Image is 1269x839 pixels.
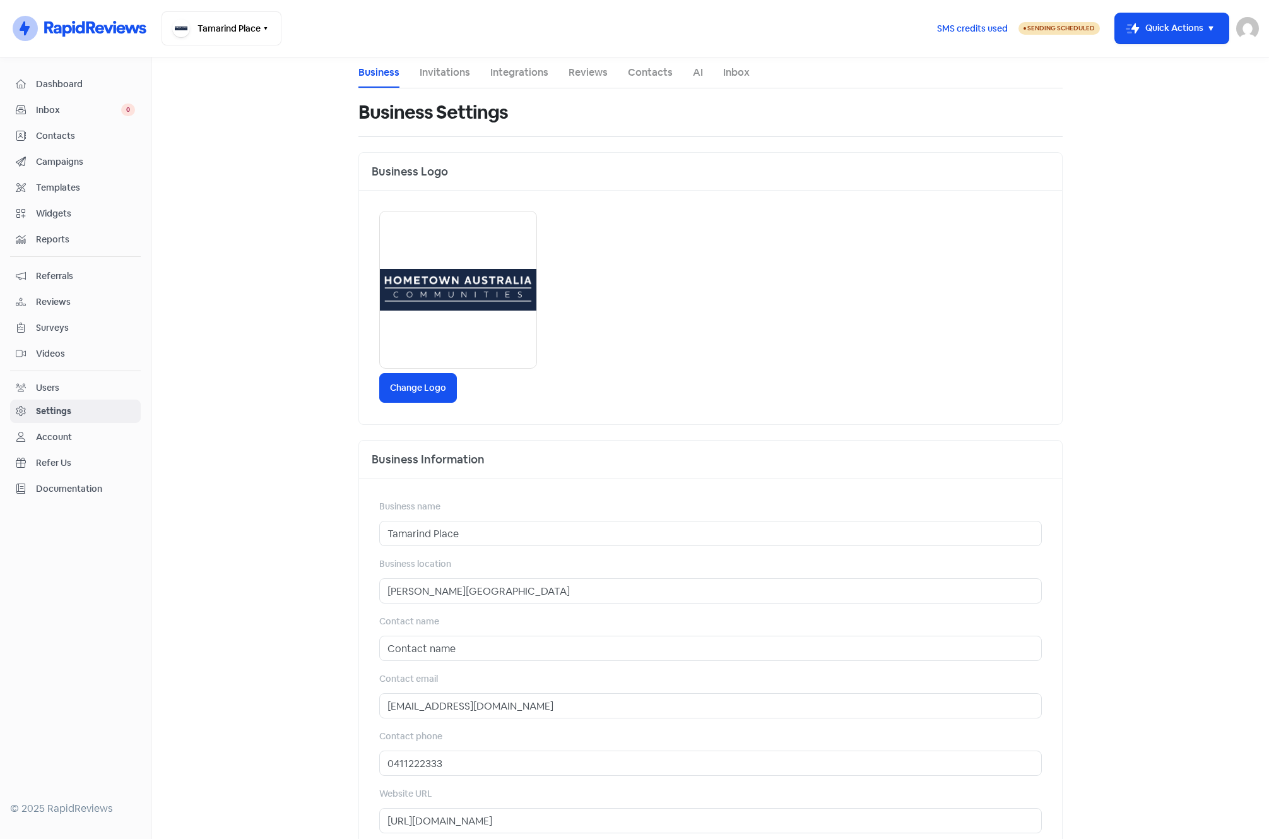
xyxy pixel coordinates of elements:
a: Widgets [10,202,141,225]
div: Settings [36,405,71,418]
a: Refer Us [10,451,141,475]
a: Documentation [10,477,141,501]
div: Account [36,431,72,444]
a: Surveys [10,316,141,340]
div: © 2025 RapidReviews [10,801,141,816]
a: Contacts [628,65,673,80]
a: Contacts [10,124,141,148]
input: Contact name [379,636,1042,661]
a: Referrals [10,265,141,288]
a: Business [358,65,399,80]
a: Account [10,425,141,449]
button: Quick Actions [1115,13,1229,44]
span: Refer Us [36,456,135,470]
input: Business location [379,578,1042,604]
a: Invitations [420,65,470,80]
span: SMS credits used [937,22,1008,35]
a: Integrations [490,65,548,80]
h1: Business Settings [358,92,509,133]
a: Sending Scheduled [1018,21,1100,36]
span: Surveys [36,321,135,335]
div: Users [36,381,59,395]
span: Referrals [36,270,135,283]
span: Sending Scheduled [1027,24,1095,32]
label: Contact email [379,672,438,686]
label: Business location [379,557,451,571]
label: Contact phone [379,730,442,743]
a: Inbox 0 [10,98,141,122]
a: Reviews [569,65,608,80]
iframe: chat widget [1216,788,1256,826]
a: Users [10,376,141,400]
span: Templates [36,181,135,194]
a: Templates [10,176,141,199]
input: Contact email [379,693,1042,718]
img: User [1236,17,1259,40]
a: SMS credits used [926,21,1018,34]
input: Contact phone [379,751,1042,776]
span: Videos [36,347,135,360]
span: Dashboard [36,78,135,91]
label: Contact name [379,615,439,628]
div: Business Logo [359,153,1062,191]
a: Reviews [10,290,141,314]
a: AI [693,65,703,80]
span: 0 [121,104,135,116]
span: Widgets [36,207,135,220]
span: Documentation [36,482,135,496]
a: Dashboard [10,73,141,96]
button: Tamarind Place [162,11,281,45]
a: Settings [10,400,141,423]
a: Inbox [723,65,750,80]
label: Business name [379,500,440,513]
span: Reports [36,233,135,246]
input: Business name [379,521,1042,546]
span: Campaigns [36,155,135,169]
a: Reports [10,228,141,251]
a: Videos [10,342,141,366]
div: Business Information [359,441,1062,479]
span: Inbox [36,104,121,117]
label: Website URL [379,787,432,800]
span: Contacts [36,129,135,143]
label: Change Logo [379,373,457,403]
input: Website URL [379,808,1042,833]
a: Campaigns [10,150,141,174]
span: Reviews [36,295,135,309]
